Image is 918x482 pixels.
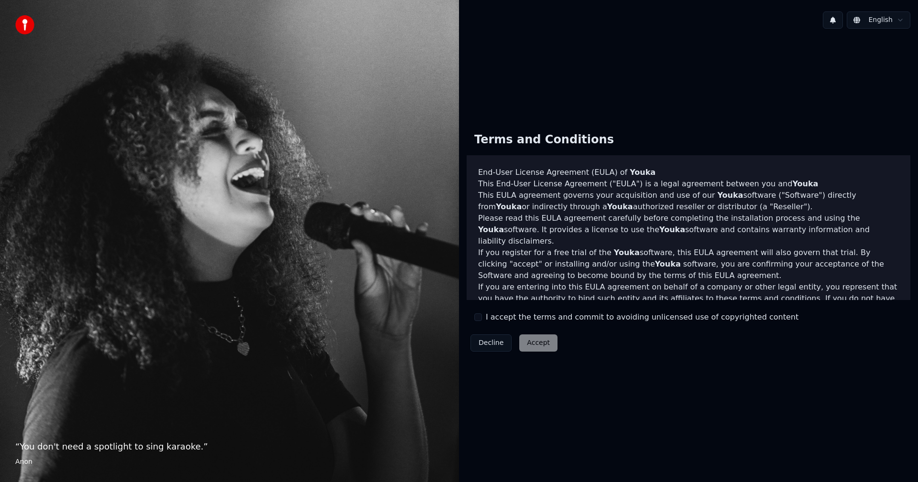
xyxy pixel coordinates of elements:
[486,311,798,323] label: I accept the terms and commit to avoiding unlicensed use of copyrighted content
[470,334,512,352] button: Decline
[478,167,899,178] h3: End-User License Agreement (EULA) of
[496,202,522,211] span: Youka
[607,202,633,211] span: Youka
[15,15,34,34] img: youka
[467,125,622,155] div: Terms and Conditions
[478,281,899,327] p: If you are entering into this EULA agreement on behalf of a company or other legal entity, you re...
[792,179,818,188] span: Youka
[15,457,444,467] footer: Anon
[659,225,685,234] span: Youka
[15,440,444,453] p: “ You don't need a spotlight to sing karaoke. ”
[478,190,899,213] p: This EULA agreement governs your acquisition and use of our software ("Software") directly from o...
[630,168,656,177] span: Youka
[478,178,899,190] p: This End-User License Agreement ("EULA") is a legal agreement between you and
[655,259,681,268] span: Youka
[478,213,899,247] p: Please read this EULA agreement carefully before completing the installation process and using th...
[614,248,640,257] span: Youka
[478,247,899,281] p: If you register for a free trial of the software, this EULA agreement will also govern that trial...
[717,191,743,200] span: Youka
[478,225,504,234] span: Youka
